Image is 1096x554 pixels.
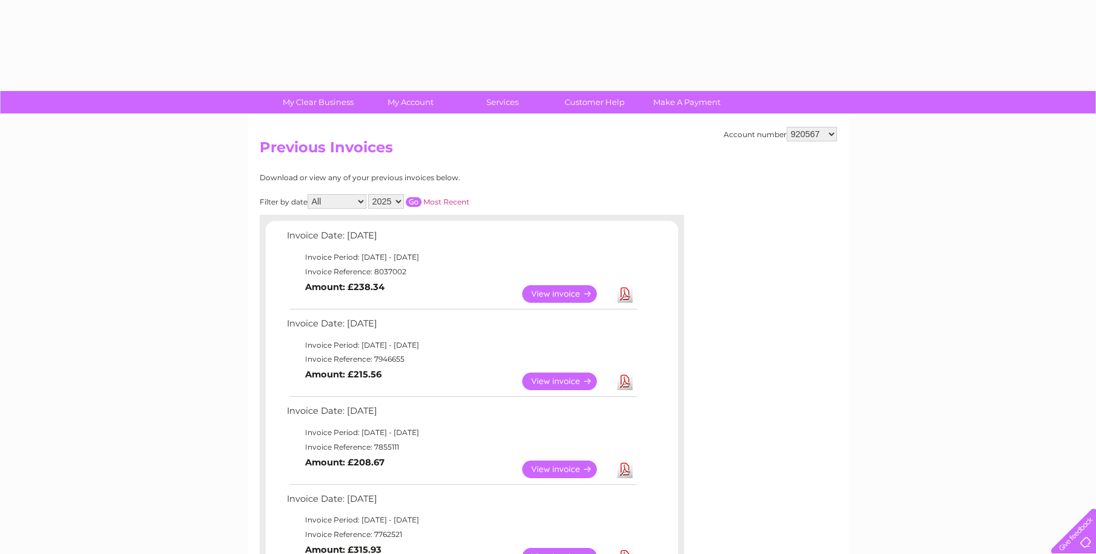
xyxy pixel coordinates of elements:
[522,461,611,478] a: View
[268,91,368,113] a: My Clear Business
[284,491,639,513] td: Invoice Date: [DATE]
[284,352,639,367] td: Invoice Reference: 7946655
[284,250,639,265] td: Invoice Period: [DATE] - [DATE]
[284,440,639,454] td: Invoice Reference: 7855111
[284,425,639,440] td: Invoice Period: [DATE] - [DATE]
[360,91,460,113] a: My Account
[260,194,578,209] div: Filter by date
[423,197,469,206] a: Most Recent
[724,127,837,141] div: Account number
[284,513,639,527] td: Invoice Period: [DATE] - [DATE]
[284,265,639,279] td: Invoice Reference: 8037002
[637,91,737,113] a: Make A Payment
[545,91,645,113] a: Customer Help
[452,91,553,113] a: Services
[617,461,633,478] a: Download
[617,373,633,390] a: Download
[260,139,837,162] h2: Previous Invoices
[260,174,578,182] div: Download or view any of your previous invoices below.
[522,285,611,303] a: View
[522,373,611,390] a: View
[284,527,639,542] td: Invoice Reference: 7762521
[617,285,633,303] a: Download
[305,282,385,292] b: Amount: £238.34
[284,338,639,353] td: Invoice Period: [DATE] - [DATE]
[305,369,382,380] b: Amount: £215.56
[284,403,639,425] td: Invoice Date: [DATE]
[284,316,639,338] td: Invoice Date: [DATE]
[284,228,639,250] td: Invoice Date: [DATE]
[305,457,385,468] b: Amount: £208.67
